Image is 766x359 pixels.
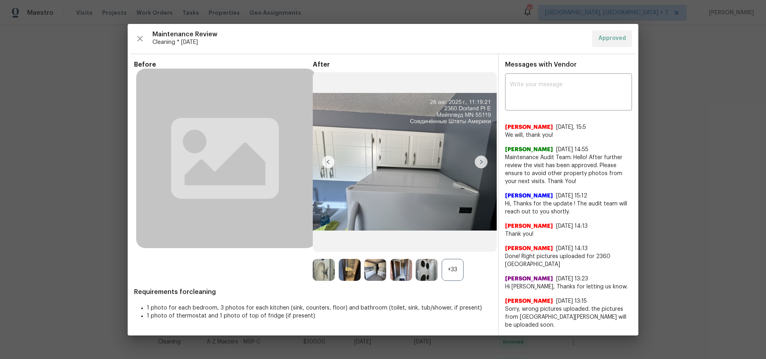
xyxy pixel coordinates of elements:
[505,154,632,185] span: Maintenance Audit Team: Hello! After further review the visit has been approved. Please ensure to...
[134,288,492,296] span: Requirements for cleaning
[505,131,632,139] span: We will, thank you!
[505,297,553,305] span: [PERSON_NAME]
[152,30,586,38] span: Maintenance Review
[505,230,632,238] span: Thank you!
[475,156,488,168] img: right-chevron-button-url
[556,276,588,282] span: [DATE] 13:23
[505,123,553,131] span: [PERSON_NAME]
[556,246,588,251] span: [DATE] 14:13
[556,147,588,152] span: [DATE] 14:55
[556,193,587,199] span: [DATE] 15:12
[505,275,553,283] span: [PERSON_NAME]
[505,200,632,216] span: Hi, Thanks for the update ! The audit team will reach out to you shortly.
[505,61,576,68] span: Messages with Vendor
[313,61,492,69] span: After
[505,222,553,230] span: [PERSON_NAME]
[556,124,586,130] span: [DATE], 15:5
[442,259,464,281] div: +33
[134,61,313,69] span: Before
[152,38,586,46] span: Cleaning * [DATE]
[505,283,632,291] span: Hi [PERSON_NAME], Thanks for letting us know.
[505,305,632,329] span: Sorry, wrong pictures uploaded. the pictures from [GEOGRAPHIC_DATA][PERSON_NAME] will be uploaded...
[556,223,588,229] span: [DATE] 14:13
[147,312,492,320] li: 1 photo of thermostat and 1 photo of top of fridge (if present)
[505,252,632,268] span: Done! Right pictures uploaded for 2360 [GEOGRAPHIC_DATA]
[505,245,553,252] span: [PERSON_NAME]
[322,156,335,168] img: left-chevron-button-url
[505,192,553,200] span: [PERSON_NAME]
[147,304,492,312] li: 1 photo for each bedroom, 3 photos for each kitchen (sink, counters, floor) and bathroom (toilet,...
[556,298,587,304] span: [DATE] 13:15
[505,146,553,154] span: [PERSON_NAME]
